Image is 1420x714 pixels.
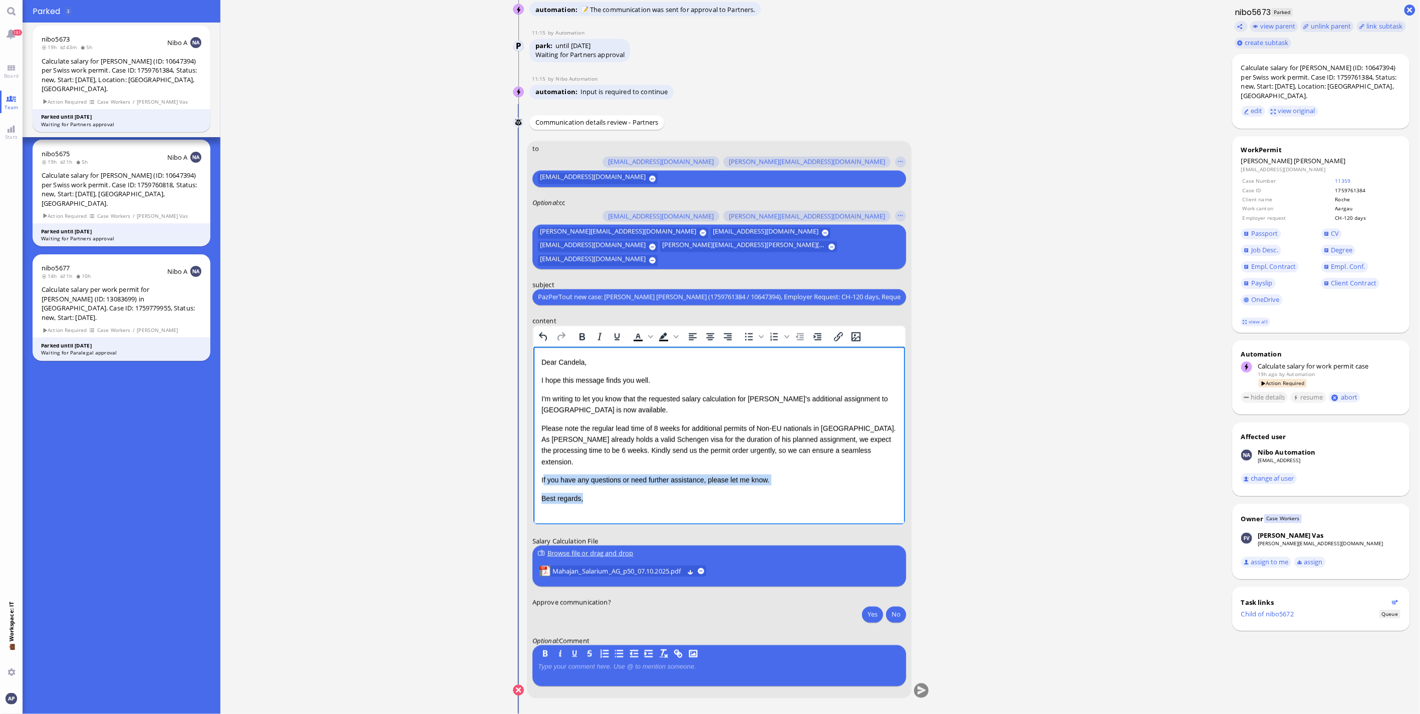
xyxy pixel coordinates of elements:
[1258,362,1401,371] div: Calculate salary for work permit case
[655,329,680,343] div: Background color Black
[190,37,201,48] img: NA
[1241,598,1389,607] div: Task links
[132,212,135,220] span: /
[791,329,808,343] button: Decrease indent
[740,329,765,343] div: Bullet list
[1250,21,1298,32] button: view parent
[1242,204,1334,212] td: Work canton
[1335,204,1400,212] td: Aargau
[33,6,64,17] span: Parked
[1242,214,1334,222] td: Employer request
[1294,557,1326,568] button: assign
[42,263,70,272] a: nibo5677
[538,173,658,184] button: [EMAIL_ADDRESS][DOMAIN_NAME]
[540,173,646,184] span: [EMAIL_ADDRESS][DOMAIN_NAME]
[137,212,189,220] span: [PERSON_NAME] Vas
[688,568,694,574] button: Download Mahajan_Salarium_AG_p50_07.10.2025.pdf
[540,227,696,238] span: [PERSON_NAME][EMAIL_ADDRESS][DOMAIN_NAME]
[555,42,570,51] span: until
[41,121,202,128] div: Waiting for Partners approval
[535,42,555,51] span: park
[538,548,901,559] div: Browse file or drag and drop
[42,272,60,279] span: 14h
[42,149,70,158] span: nibo5675
[862,606,883,622] button: Yes
[1321,245,1355,256] a: Degree
[1241,166,1401,173] dd: [EMAIL_ADDRESS][DOMAIN_NAME]
[548,76,556,83] span: by
[1301,21,1354,32] button: unlink parent
[661,241,837,252] button: [PERSON_NAME][EMAIL_ADDRESS][PERSON_NAME][DOMAIN_NAME]
[1241,533,1252,544] img: Femia Vas
[581,5,755,14] span: 📝 The communication was sent for approval to Partners.
[513,87,524,98] img: Nibo Automation
[60,272,76,279] span: 1h
[42,212,87,220] span: Action Required
[513,685,524,696] button: Cancel
[603,211,719,222] button: [EMAIL_ADDRESS][DOMAIN_NAME]
[41,235,202,242] div: Waiting for Partners approval
[1279,371,1285,378] span: by
[571,42,591,51] span: [DATE]
[1331,278,1377,287] span: Client Contract
[711,227,831,238] button: [EMAIL_ADDRESS][DOMAIN_NAME]
[766,329,791,343] div: Numbered list
[603,157,719,168] button: [EMAIL_ADDRESS][DOMAIN_NAME]
[1258,371,1278,378] span: 19h ago
[535,51,625,60] div: Waiting for Partners approval
[1251,262,1296,271] span: Empl. Contract
[1258,448,1316,457] div: Nibo Automation
[1321,261,1368,272] a: Empl. Conf.
[41,349,202,356] div: Waiting for Paralegal approval
[1241,473,1297,484] button: change af user
[538,241,658,252] button: [EMAIL_ADDRESS][DOMAIN_NAME]
[1287,371,1315,378] span: automation@bluelakelegal.com
[513,5,524,16] img: Nibo Automation
[132,98,135,106] span: /
[559,636,590,645] span: Comment
[1251,229,1278,238] span: Passport
[1294,156,1346,165] span: [PERSON_NAME]
[591,329,608,343] button: Italic
[137,326,178,334] span: [PERSON_NAME]
[1241,145,1401,154] div: WorkPermit
[60,158,76,165] span: 1h
[80,44,96,51] span: 5h
[97,326,131,334] span: Case Workers
[1264,514,1302,523] span: Case Workers
[1335,186,1400,194] td: 1759761384
[1241,609,1294,618] a: Child of nibo5672
[552,329,570,343] button: Redo
[190,152,201,163] img: NA
[42,326,87,334] span: Action Required
[1235,21,1248,32] button: Copy ticket nibo5673 link to clipboard
[719,329,736,343] button: Align right
[1241,278,1276,289] a: Payslip
[1272,8,1293,17] span: Parked
[76,158,91,165] span: 5h
[167,267,188,276] span: Nibo A
[1241,432,1286,441] div: Affected user
[1258,531,1323,540] div: [PERSON_NAME] Vas
[532,198,557,207] span: Optional
[97,98,131,106] span: Case Workers
[1291,392,1326,403] button: resume
[8,642,15,664] span: 💼 Workspace: IT
[1331,262,1365,271] span: Empl. Conf.
[532,30,548,37] span: 11:15
[1321,228,1342,239] a: CV
[535,5,581,14] span: automation
[1357,21,1406,32] task-group-action-menu: link subtask
[1241,294,1283,305] a: OneDrive
[552,566,684,577] a: View Mahajan_Salarium_AG_p50_07.10.2025.pdf
[532,636,559,645] em: :
[1241,349,1401,359] div: Automation
[167,153,188,162] span: Nibo A
[847,329,865,343] button: Insert/edit image
[1268,106,1318,117] button: view original
[702,329,719,343] button: Align center
[42,57,201,94] div: Calculate salary for [PERSON_NAME] (ID: 10647394) per Swiss work permit. Case ID: 1759761384, Sta...
[513,41,524,52] img: Automation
